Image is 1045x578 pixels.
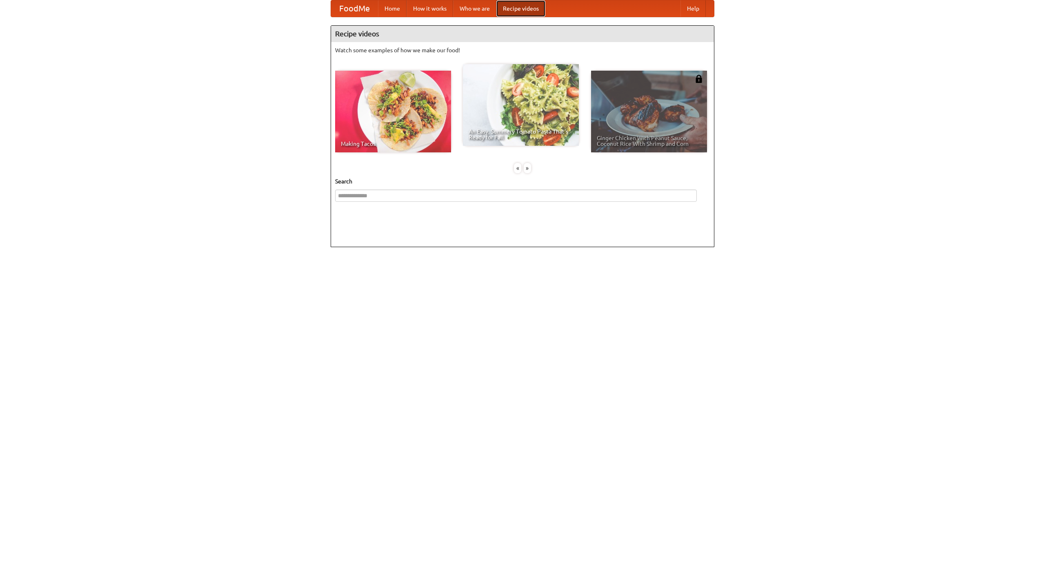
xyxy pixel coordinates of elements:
div: « [514,163,521,173]
h5: Search [335,177,710,185]
a: How it works [407,0,453,17]
p: Watch some examples of how we make our food! [335,46,710,54]
img: 483408.png [695,75,703,83]
a: Help [680,0,706,17]
h4: Recipe videos [331,26,714,42]
a: Who we are [453,0,496,17]
a: Recipe videos [496,0,545,17]
a: An Easy, Summery Tomato Pasta That's Ready for Fall [463,64,579,146]
a: Home [378,0,407,17]
a: Making Tacos [335,71,451,152]
div: » [524,163,531,173]
span: An Easy, Summery Tomato Pasta That's Ready for Fall [469,129,573,140]
a: FoodMe [331,0,378,17]
span: Making Tacos [341,141,445,147]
